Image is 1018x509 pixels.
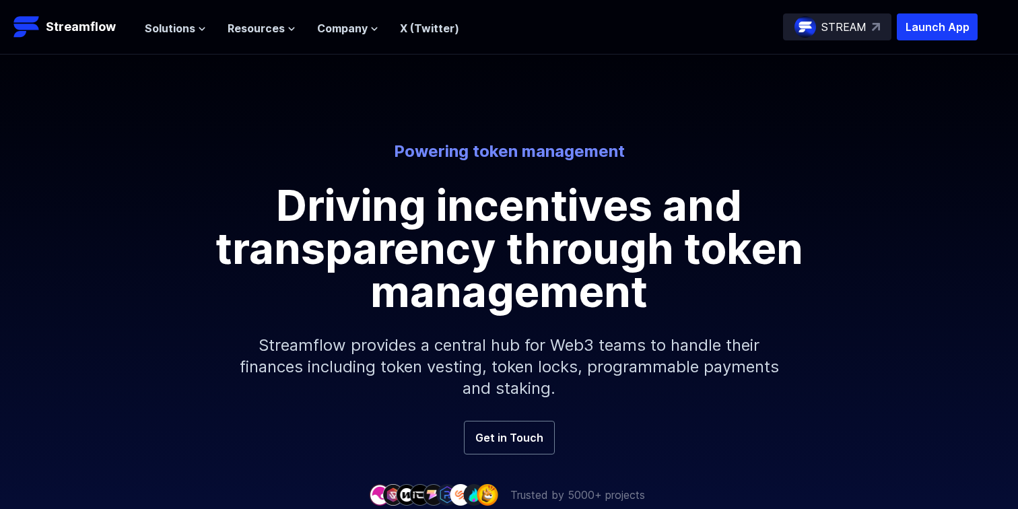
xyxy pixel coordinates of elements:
[396,484,417,505] img: company-3
[463,484,485,505] img: company-8
[13,13,40,40] img: Streamflow Logo
[382,484,404,505] img: company-2
[423,484,444,505] img: company-5
[783,13,891,40] a: STREAM
[369,484,391,505] img: company-1
[436,484,458,505] img: company-6
[897,13,978,40] button: Launch App
[13,13,131,40] a: Streamflow
[46,18,116,36] p: Streamflow
[228,20,285,36] span: Resources
[228,20,296,36] button: Resources
[821,19,867,35] p: STREAM
[464,421,555,454] a: Get in Touch
[510,487,645,503] p: Trusted by 5000+ projects
[872,23,880,31] img: top-right-arrow.svg
[317,20,378,36] button: Company
[794,16,816,38] img: streamflow-logo-circle.png
[145,20,195,36] span: Solutions
[477,484,498,505] img: company-9
[136,141,882,162] p: Powering token management
[206,184,812,313] h1: Driving incentives and transparency through token management
[409,484,431,505] img: company-4
[145,20,206,36] button: Solutions
[219,313,799,421] p: Streamflow provides a central hub for Web3 teams to handle their finances including token vesting...
[450,484,471,505] img: company-7
[317,20,368,36] span: Company
[400,22,459,35] a: X (Twitter)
